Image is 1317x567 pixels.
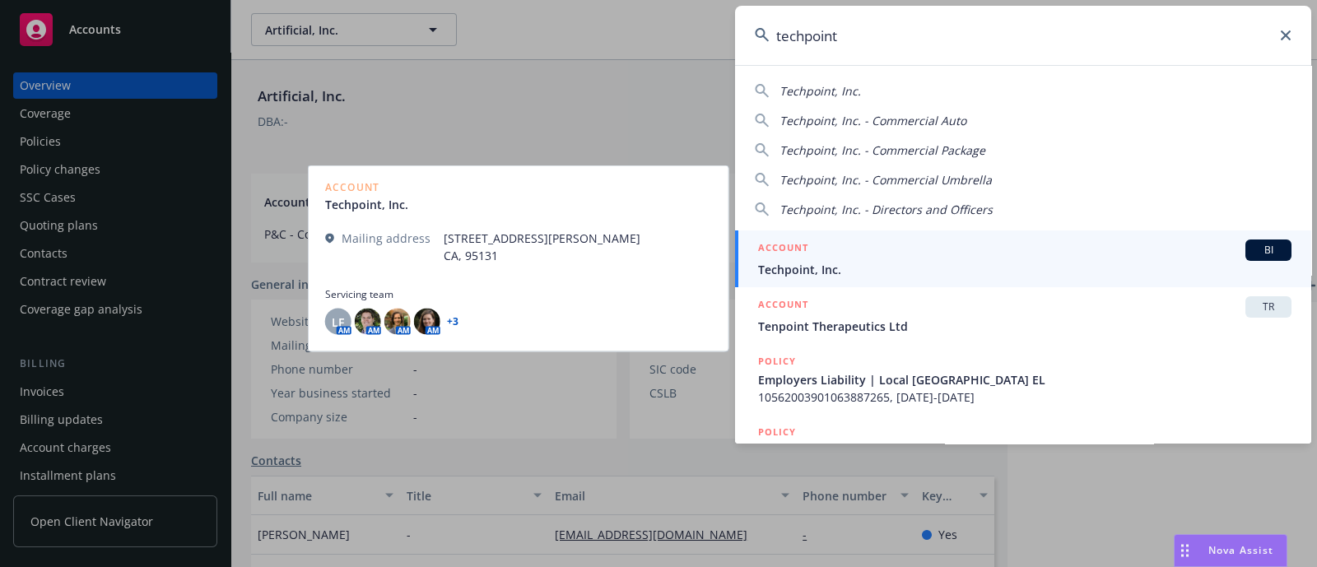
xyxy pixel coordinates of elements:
span: Techpoint, Inc. [779,83,861,99]
span: TR [1252,300,1285,314]
span: Tenpoint Therapeutics Ltd [758,318,1291,335]
button: Nova Assist [1174,534,1287,567]
span: Techpoint, Inc. - Commercial Umbrella [779,172,992,188]
span: Techpoint, Inc. - Commercial Package [779,142,985,158]
h5: POLICY [758,424,796,440]
span: Nova Assist [1208,543,1273,557]
span: Techpoint, Inc. - Commercial Auto [779,113,966,128]
h5: POLICY [758,353,796,369]
h5: ACCOUNT [758,296,808,316]
a: ACCOUNTTRTenpoint Therapeutics Ltd [735,287,1311,344]
a: POLICYLiability | Local [GEOGRAPHIC_DATA] GL [735,415,1311,486]
a: POLICYEmployers Liability | Local [GEOGRAPHIC_DATA] EL10562003901063887265, [DATE]-[DATE] [735,344,1311,415]
span: Techpoint, Inc. [758,261,1291,278]
span: Liability | Local [GEOGRAPHIC_DATA] GL [758,442,1291,459]
div: Drag to move [1175,535,1195,566]
span: Employers Liability | Local [GEOGRAPHIC_DATA] EL [758,371,1291,388]
span: Techpoint, Inc. - Directors and Officers [779,202,993,217]
h5: ACCOUNT [758,239,808,259]
a: ACCOUNTBITechpoint, Inc. [735,230,1311,287]
input: Search... [735,6,1311,65]
span: BI [1252,243,1285,258]
span: 10562003901063887265, [DATE]-[DATE] [758,388,1291,406]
